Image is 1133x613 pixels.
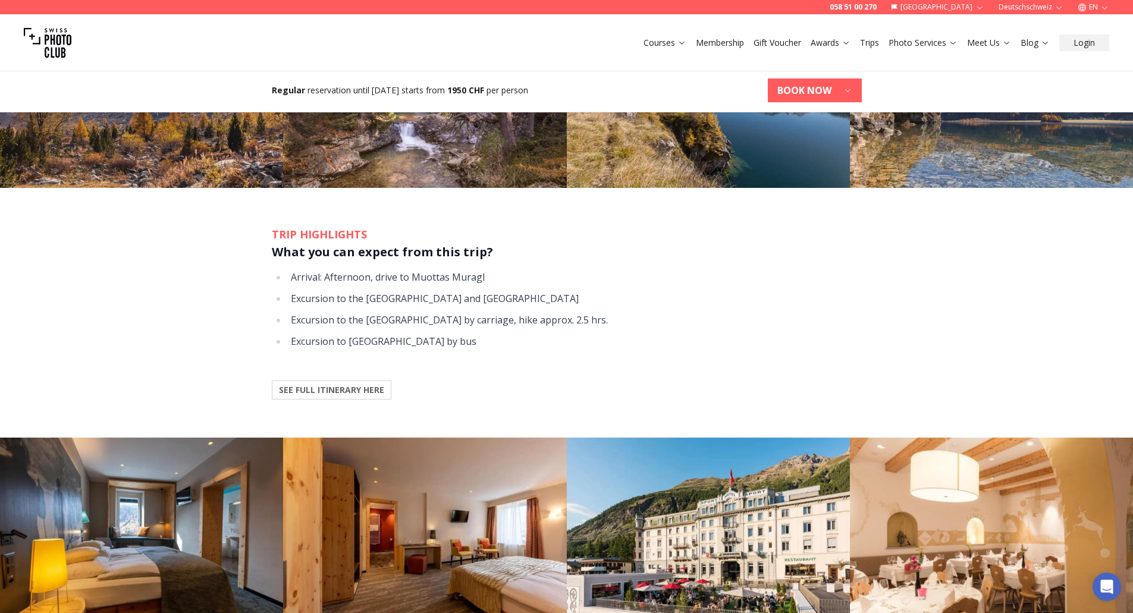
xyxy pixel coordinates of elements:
[287,290,862,307] li: Excursion to the [GEOGRAPHIC_DATA] and [GEOGRAPHIC_DATA]
[272,381,391,400] button: SEE FULL ITINERARY HERE
[962,34,1016,51] button: Meet Us
[272,84,305,96] b: Regular
[447,84,484,96] b: 1950 CHF
[749,34,806,51] button: Gift Voucher
[272,243,862,262] h3: What you can expect from this trip?
[24,19,71,67] img: Swiss photo club
[1093,573,1121,601] div: Open Intercom Messenger
[287,333,862,350] li: Excursion to [GEOGRAPHIC_DATA] by bus
[287,312,862,328] li: Excursion to the [GEOGRAPHIC_DATA] by carriage, hike approx. 2.5 hrs.
[691,34,749,51] button: Membership
[754,37,801,49] a: Gift Voucher
[272,226,862,243] h2: TRIP HIGHLIGHTS
[855,34,884,51] button: Trips
[639,34,691,51] button: Courses
[1059,34,1109,51] button: Login
[811,37,850,49] a: Awards
[287,269,862,285] li: Arrival: Afternoon, drive to Muottas Muragl
[644,37,686,49] a: Courses
[967,37,1011,49] a: Meet Us
[806,34,855,51] button: Awards
[830,2,877,12] a: 058 51 00 270
[768,78,862,102] button: BOOK NOW
[307,84,445,96] span: reservation until [DATE] starts from
[1016,34,1054,51] button: Blog
[279,384,384,396] b: SEE FULL ITINERARY HERE
[860,37,879,49] a: Trips
[777,83,831,98] b: BOOK NOW
[889,37,958,49] a: Photo Services
[696,37,744,49] a: Membership
[1021,37,1050,49] a: Blog
[884,34,962,51] button: Photo Services
[487,84,528,96] span: per person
